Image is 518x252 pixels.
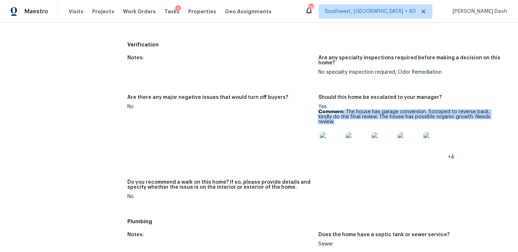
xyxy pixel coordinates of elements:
h5: Notes: [127,55,144,60]
div: No specialty inspection required, Odor Remediation [318,70,504,75]
div: No [127,194,313,199]
div: Sewer [318,242,504,247]
span: [PERSON_NAME] Dash [450,8,507,15]
span: +4 [448,155,454,160]
h5: Notes: [127,232,144,237]
div: Yes [318,104,504,160]
h5: Does the home have a septic tank or sewer service? [318,232,450,237]
span: Work Orders [123,8,156,15]
div: 5 [175,5,181,13]
div: 732 [308,4,313,12]
h5: Plumbing [127,218,509,225]
h5: Verification [127,41,509,48]
h5: Should this home be escalated to your manager? [318,95,442,100]
span: Geo Assignments [225,8,272,15]
h5: Are there any major negative issues that would turn off buyers? [127,95,288,100]
div: No [127,104,313,109]
span: Visits [69,8,83,15]
span: Projects [92,8,114,15]
h5: Are any specialty inspections required before making a decision on this home? [318,55,504,65]
b: Comment: [318,109,344,114]
p: The house has garage conversion. Scooped to reverse back, kindly do the final review. The house h... [318,109,504,124]
span: Properties [188,8,216,15]
h5: Do you recommend a walk on this home? If so, please provide details and specify whether the issue... [127,180,313,190]
span: Maestro [24,8,48,15]
span: Tasks [164,9,180,14]
span: Southwest, [GEOGRAPHIC_DATA] + 60 [325,8,416,15]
